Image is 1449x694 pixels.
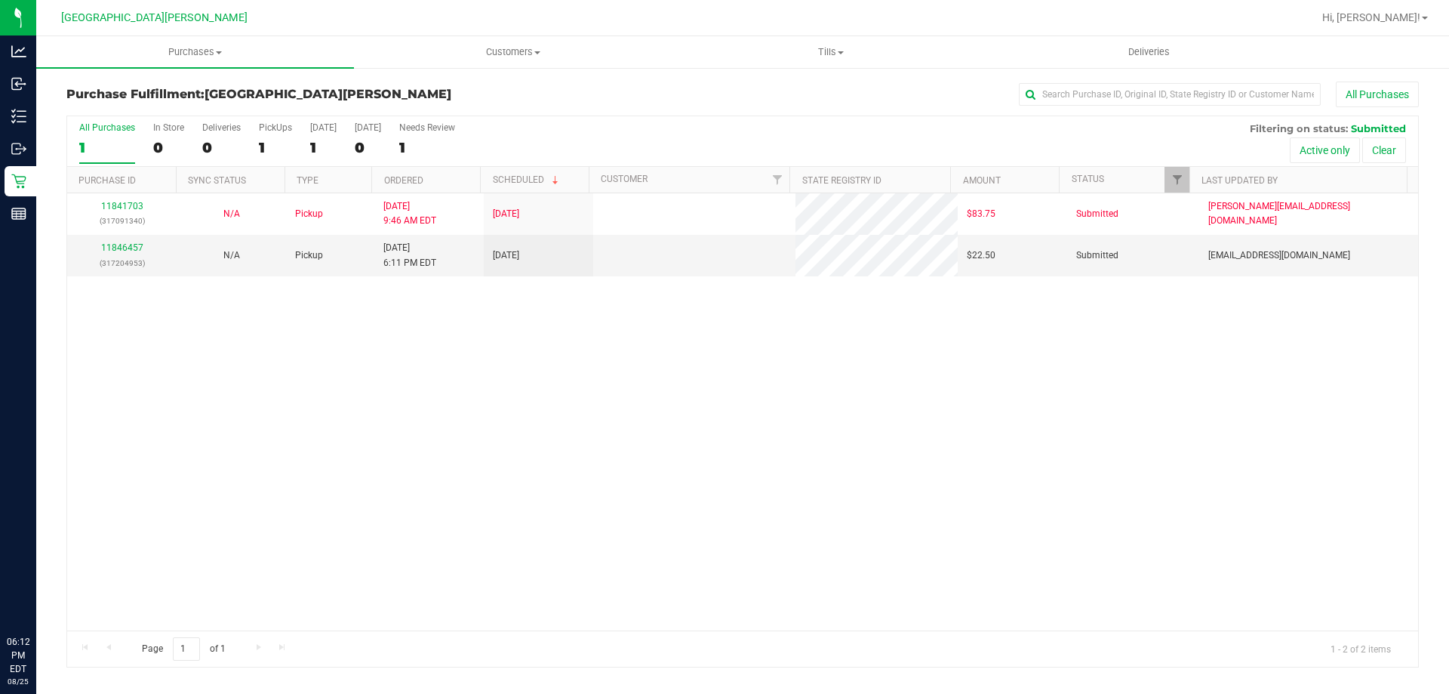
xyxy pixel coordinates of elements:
inline-svg: Reports [11,206,26,221]
span: Submitted [1076,248,1118,263]
span: Hi, [PERSON_NAME]! [1322,11,1420,23]
span: [DATE] 6:11 PM EDT [383,241,436,270]
span: Purchases [36,45,354,59]
span: Tills [672,45,989,59]
inline-svg: Inbound [11,76,26,91]
span: [GEOGRAPHIC_DATA][PERSON_NAME] [61,11,248,24]
a: 11846457 [101,242,143,253]
inline-svg: Retail [11,174,26,189]
a: Scheduled [493,174,561,185]
div: 1 [310,139,337,156]
p: (317204953) [76,256,168,270]
div: [DATE] [355,122,381,133]
inline-svg: Outbound [11,141,26,156]
span: Filtering on status: [1250,122,1348,134]
div: 1 [79,139,135,156]
div: 1 [259,139,292,156]
div: All Purchases [79,122,135,133]
a: Customers [354,36,672,68]
div: Needs Review [399,122,455,133]
div: 0 [153,139,184,156]
span: Deliveries [1108,45,1190,59]
div: [DATE] [310,122,337,133]
a: Filter [764,167,789,193]
a: Amount [963,175,1001,186]
a: Type [297,175,318,186]
a: Purchase ID [78,175,136,186]
a: 11841703 [101,201,143,211]
p: 08/25 [7,676,29,687]
span: Pickup [295,207,323,221]
div: 0 [355,139,381,156]
span: Not Applicable [223,208,240,219]
inline-svg: Inventory [11,109,26,124]
button: N/A [223,207,240,221]
p: (317091340) [76,214,168,228]
a: Purchases [36,36,354,68]
div: 0 [202,139,241,156]
span: Customers [355,45,671,59]
button: N/A [223,248,240,263]
span: Submitted [1351,122,1406,134]
span: $22.50 [967,248,995,263]
inline-svg: Analytics [11,44,26,59]
span: [EMAIL_ADDRESS][DOMAIN_NAME] [1208,248,1350,263]
input: Search Purchase ID, Original ID, State Registry ID or Customer Name... [1019,83,1321,106]
span: Submitted [1076,207,1118,221]
div: PickUps [259,122,292,133]
a: Filter [1164,167,1189,193]
span: Not Applicable [223,250,240,261]
a: Sync Status [188,175,246,186]
a: State Registry ID [802,175,881,186]
iframe: Resource center [15,573,60,618]
div: Deliveries [202,122,241,133]
p: 06:12 PM EDT [7,635,29,676]
span: [DATE] [493,248,519,263]
a: Last Updated By [1201,175,1278,186]
h3: Purchase Fulfillment: [66,88,517,101]
span: 1 - 2 of 2 items [1318,637,1403,660]
span: [GEOGRAPHIC_DATA][PERSON_NAME] [205,87,451,101]
a: Tills [672,36,989,68]
button: All Purchases [1336,82,1419,107]
span: Page of 1 [129,637,238,661]
span: [DATE] 9:46 AM EDT [383,199,436,228]
input: 1 [173,637,200,661]
span: [DATE] [493,207,519,221]
div: 1 [399,139,455,156]
span: $83.75 [967,207,995,221]
button: Active only [1290,137,1360,163]
a: Ordered [384,175,423,186]
span: [PERSON_NAME][EMAIL_ADDRESS][DOMAIN_NAME] [1208,199,1409,228]
a: Status [1072,174,1104,184]
div: In Store [153,122,184,133]
button: Clear [1362,137,1406,163]
span: Pickup [295,248,323,263]
a: Deliveries [990,36,1308,68]
a: Customer [601,174,648,184]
